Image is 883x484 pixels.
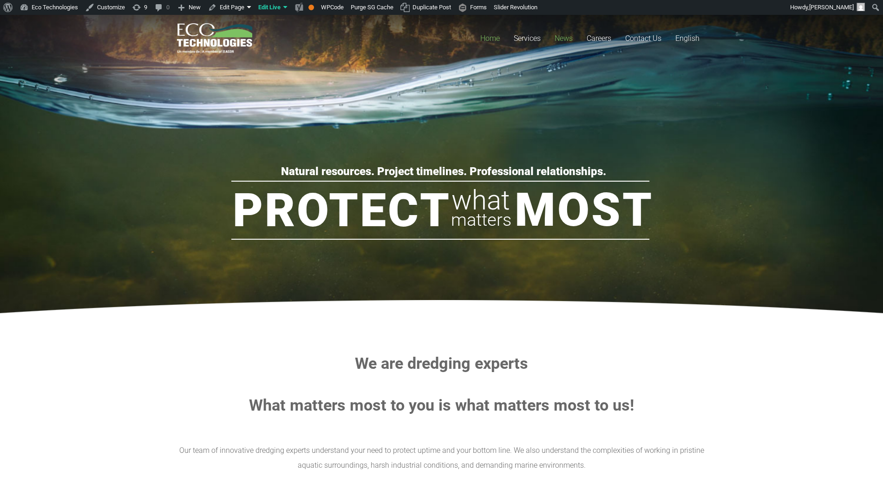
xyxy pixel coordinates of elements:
span: Home [480,34,500,43]
rs-layer: matters [451,206,511,233]
a: logo_EcoTech_ASDR_RGB [177,23,253,53]
span: [PERSON_NAME] [809,4,854,11]
span: Slider Revolution [494,4,537,11]
strong: We are dredging experts [355,354,528,373]
rs-layer: Most [515,187,654,233]
span: Services [514,34,541,43]
span: Careers [587,34,611,43]
a: Careers [580,15,618,62]
rs-layer: Protect [233,187,451,234]
strong: What matters most to you is what matters most to us! [249,396,634,414]
span: Contact Us [625,34,661,43]
span: English [675,34,700,43]
a: Home [473,15,507,62]
a: News [548,15,580,62]
rs-layer: what [451,187,510,214]
a: English [668,15,706,62]
div: OK [308,5,314,10]
a: Contact Us [618,15,668,62]
rs-layer: Natural resources. Project timelines. Professional relationships. [281,166,606,177]
span: News [555,34,573,43]
p: Our team of innovative dredging experts understand your need to protect uptime and your bottom li... [177,443,706,473]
